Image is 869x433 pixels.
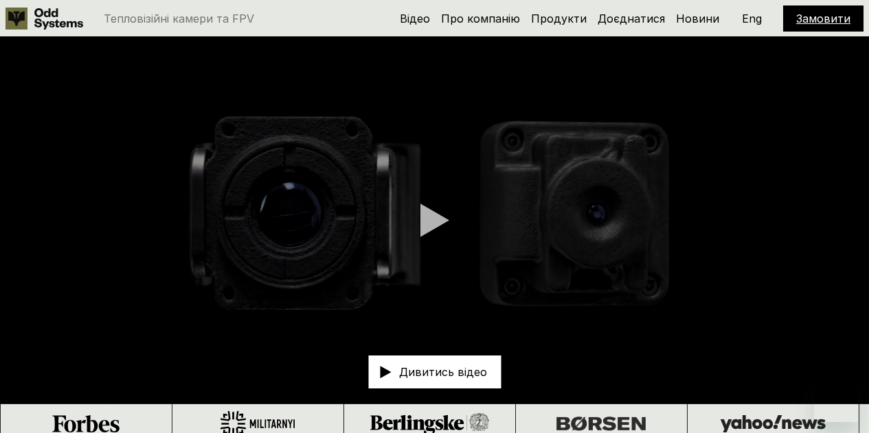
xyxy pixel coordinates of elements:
iframe: Кнопка запуска окна обмена сообщениями [814,378,858,422]
a: Про компанію [441,12,520,25]
p: Eng [742,13,762,24]
a: Продукти [531,12,587,25]
a: Замовити [796,12,850,25]
p: Тепловізійні камери та FPV [104,13,254,24]
a: Доєднатися [598,12,665,25]
a: Новини [676,12,719,25]
a: Відео [400,12,430,25]
p: Дивитись відео [399,366,487,377]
